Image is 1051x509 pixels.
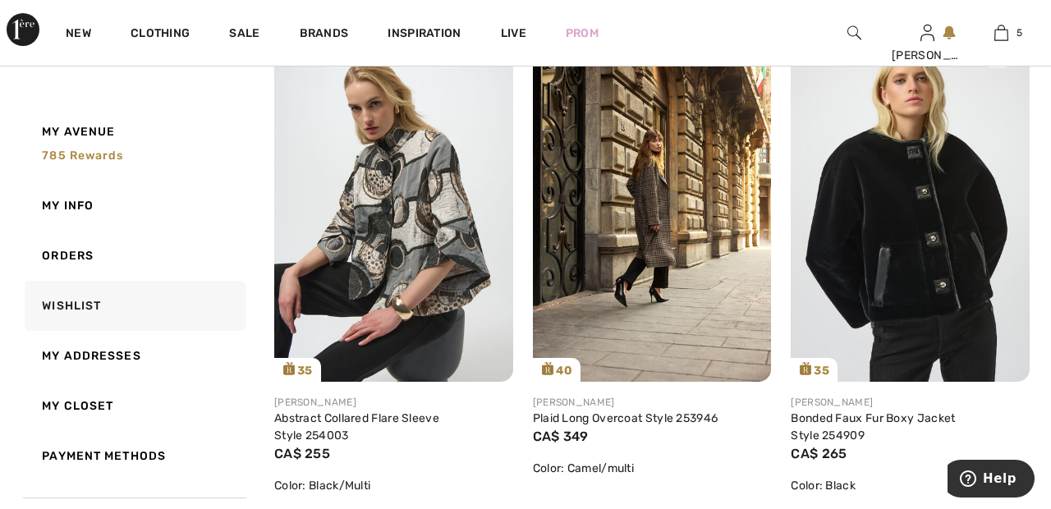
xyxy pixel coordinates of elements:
[274,24,513,381] img: joseph-ribkoff-jackets-blazers-black-multi_254003_2_6967_search.jpg
[21,181,246,231] a: My Info
[791,395,1030,410] div: [PERSON_NAME]
[965,23,1037,43] a: 5
[21,381,246,431] a: My Closet
[21,231,246,281] a: Orders
[274,411,439,443] a: Abstract Collared Flare Sleeve Style 254003
[274,395,513,410] div: [PERSON_NAME]
[274,446,330,461] span: CA$ 255
[791,24,1030,381] a: 35
[300,26,349,44] a: Brands
[994,23,1008,43] img: My Bag
[847,23,861,43] img: search the website
[501,25,526,42] a: Live
[229,26,259,44] a: Sale
[892,47,964,64] div: [PERSON_NAME]
[42,123,115,140] span: My Avenue
[533,395,772,410] div: [PERSON_NAME]
[948,460,1035,501] iframe: Opens a widget where you can find more information
[21,281,246,331] a: Wishlist
[920,23,934,43] img: My Info
[791,24,1030,381] img: joseph-ribkoff-jackets-blazers-black_254909a_3_3984_search.jpg
[791,411,955,443] a: Bonded Faux Fur Boxy Jacket Style 254909
[533,411,718,425] a: Plaid Long Overcoat Style 253946
[7,13,39,46] img: 1ère Avenue
[920,311,1017,369] div: Share
[1017,25,1022,40] span: 5
[533,24,772,381] a: 40
[21,431,246,481] a: Payment Methods
[533,460,772,477] div: Color: Camel/multi
[791,446,847,461] span: CA$ 265
[274,477,513,494] div: Color: Black/Multi
[274,24,513,381] a: 35
[66,26,91,44] a: New
[920,25,934,40] a: Sign In
[533,429,589,444] span: CA$ 349
[533,24,772,381] img: joseph-ribkoff-outerwear-camel-multi_253946_6_560d_search.jpg
[388,26,461,44] span: Inspiration
[21,331,246,381] a: My Addresses
[791,477,1030,494] div: Color: Black
[131,26,190,44] a: Clothing
[42,149,123,163] span: 785 rewards
[566,25,599,42] a: Prom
